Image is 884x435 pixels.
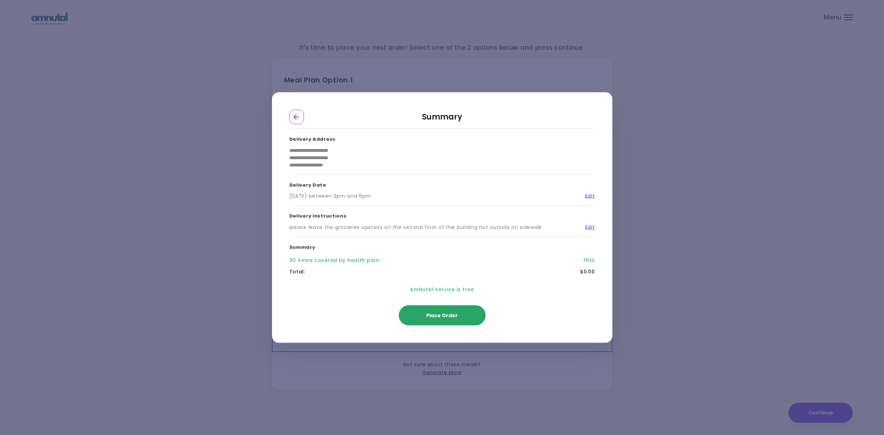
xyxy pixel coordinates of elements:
div: Total : [289,268,305,276]
h3: Delivery Instructions [289,206,595,224]
div: please leave the groceries upstairs on the second floor of the building not outside on sidewalk [289,223,542,231]
h3: Summary [289,237,595,255]
div: AmNutAl service is free [289,278,595,302]
div: [DATE] between 3pm and 6pm [289,192,371,200]
div: FREE [584,257,595,264]
div: Go Back [289,110,304,124]
span: Place Order [426,312,458,319]
h3: Delivery Date [289,174,595,192]
div: $0.00 [580,268,595,276]
div: 30 items covered by health plan : [289,257,381,264]
button: Place Order [399,305,486,326]
h3: Delivery Address [289,129,595,147]
h2: Summary [289,110,595,129]
a: Edit [580,223,595,231]
a: Edit [580,192,595,200]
